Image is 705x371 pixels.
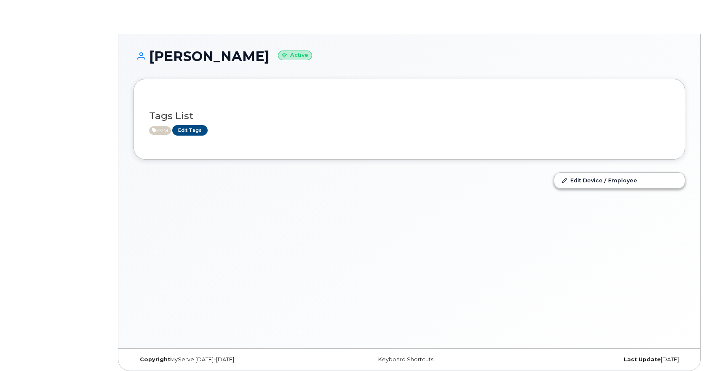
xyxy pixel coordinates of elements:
div: [DATE] [501,356,685,363]
h1: [PERSON_NAME] [134,49,685,64]
div: MyServe [DATE]–[DATE] [134,356,318,363]
strong: Last Update [624,356,661,363]
a: Edit Tags [172,125,208,136]
a: Keyboard Shortcuts [378,356,433,363]
small: Active [278,51,312,60]
h3: Tags List [149,111,670,121]
a: Edit Device / Employee [554,173,685,188]
span: Active [149,126,171,135]
strong: Copyright [140,356,170,363]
